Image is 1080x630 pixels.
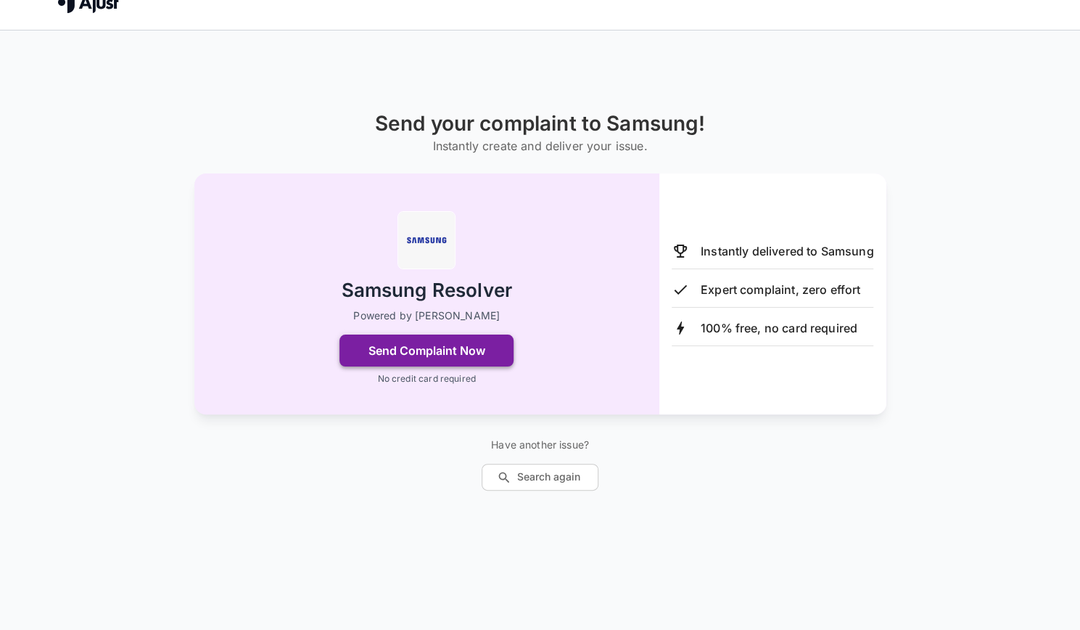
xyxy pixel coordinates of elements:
[482,464,598,491] button: Search again
[377,372,475,385] p: No credit card required
[482,438,598,452] p: Have another issue?
[341,278,511,303] h2: Samsung Resolver
[397,211,456,269] img: Samsung
[339,335,514,367] button: Send Complaint Now
[701,281,860,298] p: Expert complaint, zero effort
[701,242,874,260] p: Instantly delivered to Samsung
[375,136,706,156] h6: Instantly create and deliver your issue.
[375,112,706,136] h1: Send your complaint to Samsung!
[701,319,857,337] p: 100% free, no card required
[353,308,500,323] p: Powered by [PERSON_NAME]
